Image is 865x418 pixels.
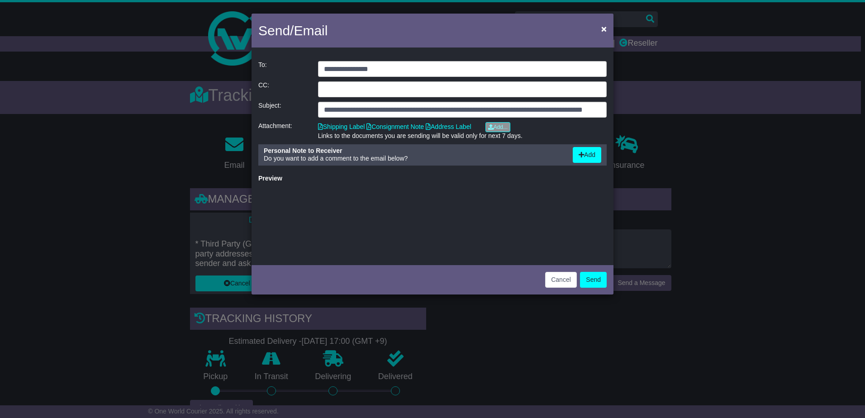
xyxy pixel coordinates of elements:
[254,81,314,97] div: CC:
[426,123,471,130] a: Address Label
[366,123,424,130] a: Consignment Note
[580,272,607,288] button: Send
[573,147,601,163] button: Add
[264,147,564,155] div: Personal Note to Receiver
[318,123,365,130] a: Shipping Label
[259,147,568,163] div: Do you want to add a comment to the email below?
[318,132,607,140] div: Links to the documents you are sending will be valid only for next 7 days.
[258,20,328,41] h4: Send/Email
[254,122,314,140] div: Attachment:
[545,272,577,288] button: Cancel
[258,175,607,182] div: Preview
[485,122,510,132] a: Add...
[254,102,314,118] div: Subject:
[597,19,611,38] button: Close
[254,61,314,77] div: To:
[601,24,607,34] span: ×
